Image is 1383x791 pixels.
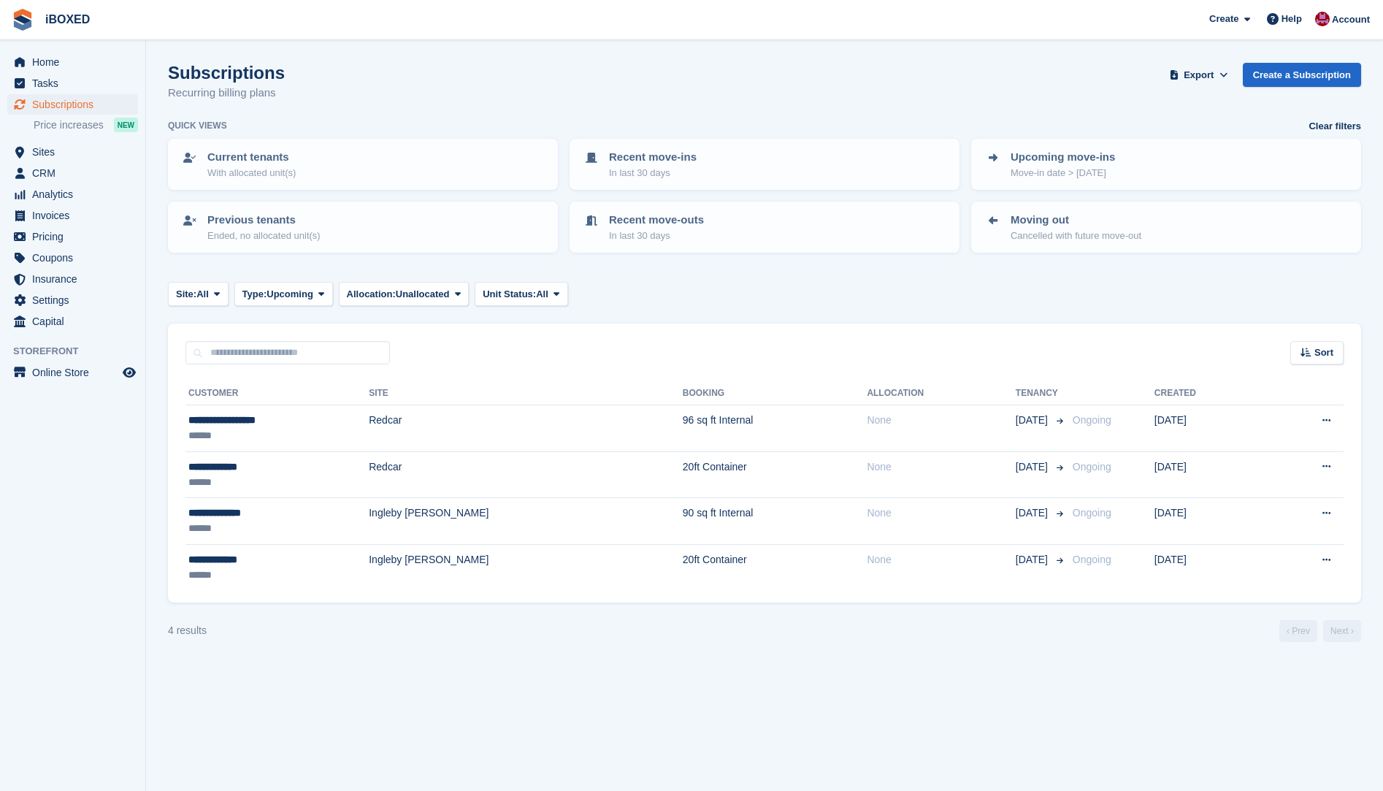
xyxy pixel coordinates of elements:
td: 90 sq ft Internal [683,498,867,545]
span: [DATE] [1016,413,1051,428]
a: menu [7,311,138,332]
div: None [867,552,1015,568]
button: Export [1167,63,1231,87]
span: Coupons [32,248,120,268]
span: Ongoing [1073,461,1111,473]
nav: Page [1276,620,1364,642]
button: Type: Upcoming [234,282,333,306]
td: 96 sq ft Internal [683,405,867,452]
td: [DATE] [1154,544,1263,590]
a: menu [7,142,138,162]
span: Sort [1314,345,1333,360]
span: Settings [32,290,120,310]
p: Current tenants [207,149,296,166]
div: None [867,459,1015,475]
span: Online Store [32,362,120,383]
p: Previous tenants [207,212,321,229]
td: Ingleby [PERSON_NAME] [369,544,683,590]
span: Allocation: [347,287,396,302]
td: [DATE] [1154,405,1263,452]
p: Recent move-outs [609,212,704,229]
th: Customer [185,382,369,405]
span: Help [1282,12,1302,26]
td: [DATE] [1154,498,1263,545]
span: Ongoing [1073,554,1111,565]
th: Booking [683,382,867,405]
p: Move-in date > [DATE] [1011,166,1115,180]
p: Upcoming move-ins [1011,149,1115,166]
a: Next [1323,620,1361,642]
td: Ingleby [PERSON_NAME] [369,498,683,545]
p: Moving out [1011,212,1141,229]
span: Invoices [32,205,120,226]
a: Upcoming move-ins Move-in date > [DATE] [973,140,1360,188]
a: menu [7,73,138,93]
th: Site [369,382,683,405]
p: With allocated unit(s) [207,166,296,180]
a: menu [7,94,138,115]
a: Clear filters [1309,119,1361,134]
h6: Quick views [168,119,227,132]
span: Home [32,52,120,72]
span: Type: [242,287,267,302]
span: Storefront [13,344,145,359]
div: None [867,505,1015,521]
a: Previous [1279,620,1317,642]
span: Export [1184,68,1214,83]
a: Preview store [120,364,138,381]
a: Moving out Cancelled with future move-out [973,203,1360,251]
span: All [536,287,548,302]
p: In last 30 days [609,229,704,243]
span: Account [1332,12,1370,27]
a: menu [7,269,138,289]
th: Created [1154,382,1263,405]
a: menu [7,184,138,205]
button: Site: All [168,282,229,306]
span: Insurance [32,269,120,289]
img: stora-icon-8386f47178a22dfd0bd8f6a31ec36ba5ce8667c1dd55bd0f319d3a0aa187defe.svg [12,9,34,31]
span: Sites [32,142,120,162]
a: Current tenants With allocated unit(s) [169,140,556,188]
p: In last 30 days [609,166,697,180]
td: Redcar [369,405,683,452]
p: Recent move-ins [609,149,697,166]
td: 20ft Container [683,544,867,590]
a: menu [7,52,138,72]
span: [DATE] [1016,505,1051,521]
p: Ended, no allocated unit(s) [207,229,321,243]
img: Amanda Forder [1315,12,1330,26]
td: [DATE] [1154,451,1263,498]
a: menu [7,226,138,247]
button: Allocation: Unallocated [339,282,470,306]
a: Recent move-ins In last 30 days [571,140,958,188]
span: Tasks [32,73,120,93]
a: menu [7,290,138,310]
span: Capital [32,311,120,332]
a: Recent move-outs In last 30 days [571,203,958,251]
span: All [196,287,209,302]
span: Ongoing [1073,414,1111,426]
span: Price increases [34,118,104,132]
span: Unit Status: [483,287,536,302]
a: menu [7,248,138,268]
td: 20ft Container [683,451,867,498]
p: Recurring billing plans [168,85,285,102]
a: menu [7,362,138,383]
a: iBOXED [39,7,96,31]
span: [DATE] [1016,459,1051,475]
a: Price increases NEW [34,117,138,133]
div: None [867,413,1015,428]
td: Redcar [369,451,683,498]
span: Create [1209,12,1238,26]
a: Create a Subscription [1243,63,1361,87]
span: Subscriptions [32,94,120,115]
a: Previous tenants Ended, no allocated unit(s) [169,203,556,251]
h1: Subscriptions [168,63,285,83]
p: Cancelled with future move-out [1011,229,1141,243]
span: Pricing [32,226,120,247]
span: Upcoming [267,287,313,302]
span: [DATE] [1016,552,1051,568]
span: CRM [32,163,120,183]
div: 4 results [168,623,207,638]
a: menu [7,205,138,226]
